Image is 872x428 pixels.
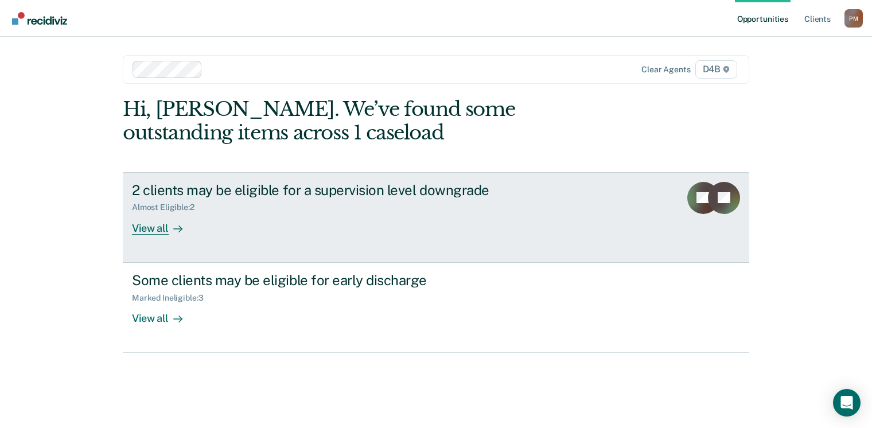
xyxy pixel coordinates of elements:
[641,65,690,75] div: Clear agents
[12,12,67,25] img: Recidiviz
[132,182,535,199] div: 2 clients may be eligible for a supervision level downgrade
[132,203,204,212] div: Almost Eligible : 2
[132,302,196,325] div: View all
[123,263,749,353] a: Some clients may be eligible for early dischargeMarked Ineligible:3View all
[833,389,861,417] div: Open Intercom Messenger
[844,9,863,28] div: P M
[844,9,863,28] button: Profile dropdown button
[123,172,749,263] a: 2 clients may be eligible for a supervision level downgradeAlmost Eligible:2View all
[132,293,212,303] div: Marked Ineligible : 3
[132,212,196,235] div: View all
[123,98,624,145] div: Hi, [PERSON_NAME]. We’ve found some outstanding items across 1 caseload
[695,60,737,79] span: D4B
[132,272,535,289] div: Some clients may be eligible for early discharge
